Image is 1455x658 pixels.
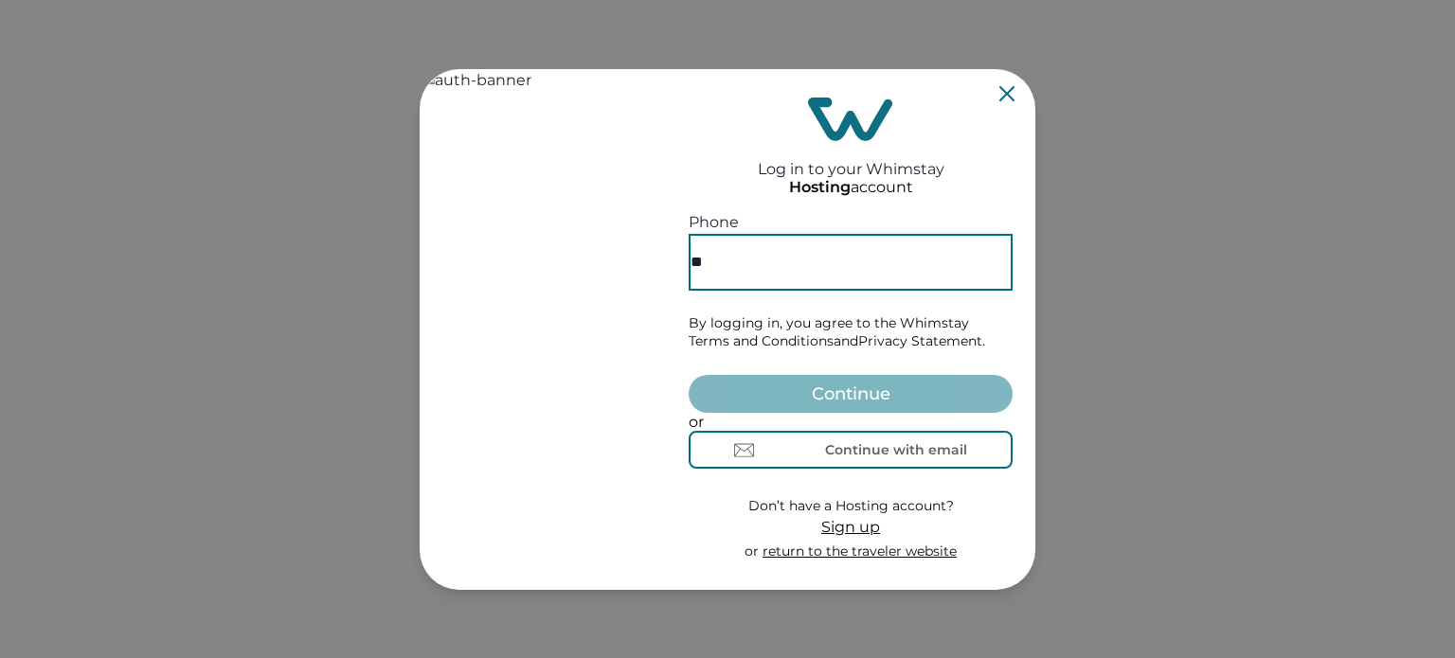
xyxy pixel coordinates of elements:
[689,211,1013,234] div: Phone
[420,69,666,590] img: auth-banner
[689,431,1013,469] button: Continue with email
[825,442,967,457] div: Continue with email
[689,413,1013,432] p: or
[789,178,913,197] p: account
[789,178,851,197] p: Hosting
[999,86,1015,101] button: Close
[808,98,893,141] img: login-logo
[763,542,957,560] a: return to the traveler website
[821,518,880,536] span: Sign up
[745,542,957,561] p: or
[745,497,957,516] p: Don’t have a Hosting account?
[758,141,944,178] h2: Log in to your Whimstay
[689,314,1013,351] p: By logging in, you agree to the Whimstay and
[689,332,834,349] a: Terms and Conditions
[858,332,985,349] a: Privacy Statement.
[689,375,1013,413] button: Continue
